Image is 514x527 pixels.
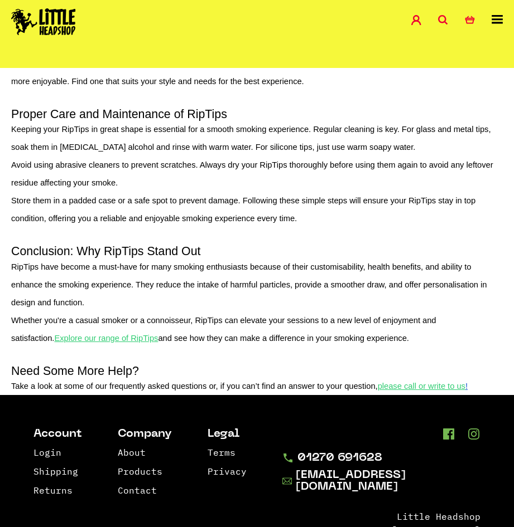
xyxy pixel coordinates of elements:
li: Account [33,428,82,440]
a: Privacy [208,466,247,477]
a: Products [118,466,162,477]
a: Shipping [33,466,78,477]
a: Terms [208,447,236,458]
img: Little Head Shop Logo [11,8,76,35]
span: Keeping your RipTips in great shape is essential for a smooth smoking experience. Regular cleanin... [11,125,491,152]
a: 01270 691628 [282,452,481,464]
span: and see how they can make a difference in your smoking experience. [158,334,409,343]
span: Proper Care and Maintenance of RipTips [11,108,227,121]
u: ! [465,382,468,391]
a: Returns [33,485,73,496]
li: Legal [208,428,247,440]
span: Avoid using abrasive cleaners to prevent scratches. Always dry your RipTips thoroughly before usi... [11,160,493,187]
a: Explore our range of RipTips [54,333,158,343]
a: [EMAIL_ADDRESS][DOMAIN_NAME] [282,470,481,493]
a: please call or write to us! [378,381,468,391]
span: Whether you're a casual smoker or a connoisseur, RipTips can elevate your sessions to a new level... [11,316,436,343]
a: Contact [118,485,157,496]
span: Take a look at some of our frequently asked questions or, if you can’t find an answer to your que... [11,382,378,391]
li: Little Headshop [282,510,481,523]
span: Need Some More Help? [11,364,139,378]
a: Login [33,447,61,458]
a: About [118,447,146,458]
u: Explore our range of RipTips [54,334,158,343]
span: Store them in a padded case or a safe spot to prevent damage. Following these simple steps will e... [11,196,475,223]
span: Conclusion: Why RipTips Stand Out [11,245,200,258]
strong: please call or write to us [378,382,465,391]
span: RipTips have become a must-have for many smoking enthusiasts because of their customisability, he... [11,262,487,307]
li: Company [118,428,172,440]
